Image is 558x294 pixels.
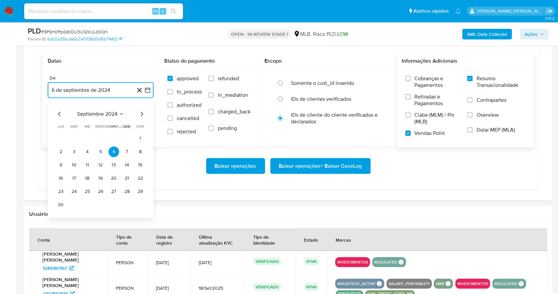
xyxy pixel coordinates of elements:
b: Person ID [28,36,46,42]
span: # 9PSH0ffpG6rOU3UQWJLI0K0h [41,29,108,35]
span: Atalhos rápidos [413,8,449,15]
input: Pesquise usuários ou casos... [24,7,183,16]
div: MLB [294,30,310,38]
button: Ações [520,29,549,39]
p: carla.siqueira@mercadolivre.com [477,8,544,14]
a: Sair [546,8,553,15]
span: s [162,8,164,14]
span: Risco PLD: [313,30,348,38]
p: OPEN - IN REVIEW STAGE I [228,29,291,39]
button: search-icon [167,7,180,16]
span: Alt [153,8,158,14]
span: Ações [525,29,537,39]
h2: Usuários Associados [29,211,547,217]
a: 6db2a336cda6c2e0108b10cf6b7fefd2 [47,36,122,42]
span: LOW [337,30,348,38]
a: Notificações [455,8,461,14]
button: AML Data Collector [462,29,512,39]
b: AML Data Collector [467,29,507,39]
b: PLD [28,26,41,36]
span: 3.161.2 [545,16,555,21]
